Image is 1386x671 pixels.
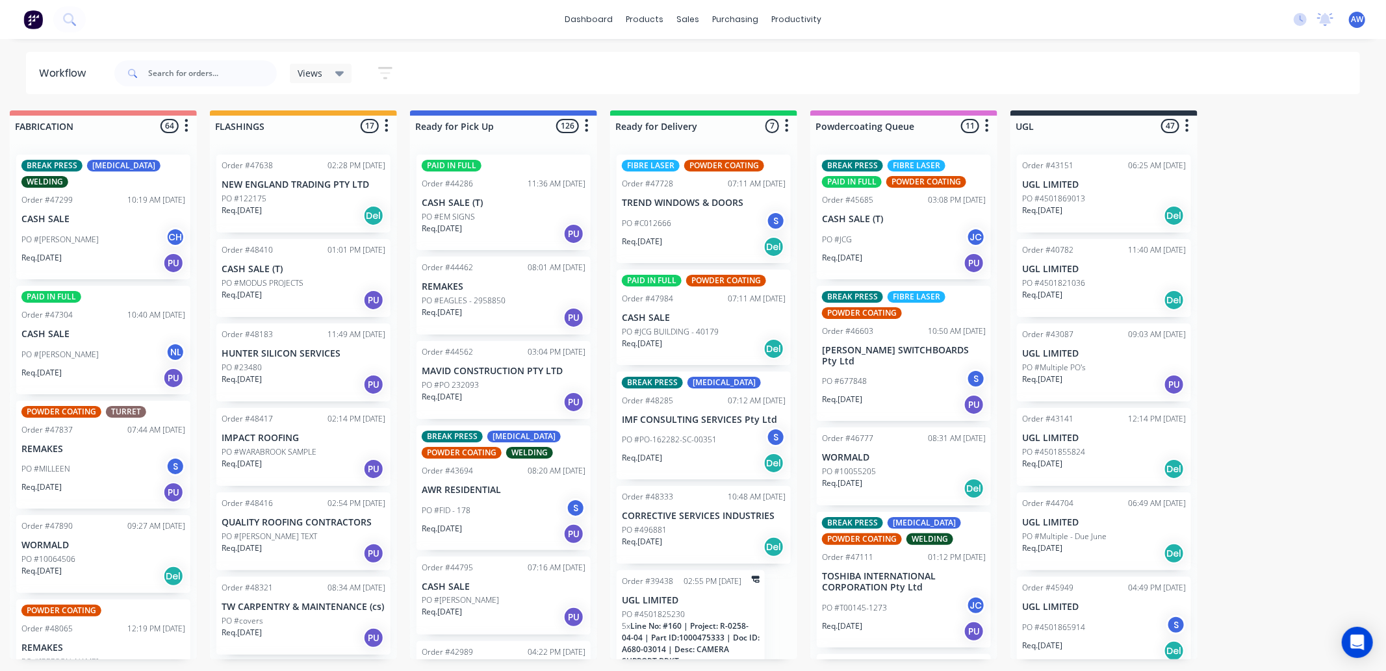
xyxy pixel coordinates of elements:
[622,293,673,305] div: Order #47984
[822,325,873,337] div: Order #46603
[21,329,185,340] p: CASH SALE
[822,477,862,489] p: Req. [DATE]
[964,621,984,642] div: PU
[422,465,473,477] div: Order #43694
[21,565,62,577] p: Req. [DATE]
[222,582,273,594] div: Order #48321
[21,444,185,455] p: REMAKES
[222,531,317,542] p: PO #[PERSON_NAME] TEXT
[764,537,784,557] div: Del
[617,372,791,480] div: BREAK PRESS[MEDICAL_DATA]Order #4828507:12 AM [DATE]IMF CONSULTING SERVICES Pty LtdPO #PO-162282-...
[822,517,883,529] div: BREAK PRESS
[822,176,882,188] div: PAID IN FULL
[163,482,184,503] div: PU
[1022,244,1073,256] div: Order #40782
[422,562,473,574] div: Order #44795
[928,194,986,206] div: 03:08 PM [DATE]
[21,642,185,653] p: REMAKES
[222,517,385,528] p: QUALITY ROOFING CONTRACTORS
[1164,205,1185,226] div: Del
[422,646,473,658] div: Order #42989
[1022,160,1073,171] div: Order #43151
[528,178,585,190] div: 11:36 AM [DATE]
[422,295,506,307] p: PO #EAGLES - 2958850
[222,348,385,359] p: HUNTER SILICON SERVICES
[1022,531,1107,542] p: PO #Multiple - Due June
[1164,640,1185,661] div: Del
[966,369,986,388] div: S
[216,155,391,233] div: Order #4763802:28 PM [DATE]NEW ENGLAND TRADING PTY LTDPO #122175Req.[DATE]Del
[1022,640,1062,652] p: Req. [DATE]
[21,623,73,635] div: Order #48065
[622,452,662,464] p: Req. [DATE]
[558,10,619,29] a: dashboard
[422,346,473,358] div: Order #44562
[622,326,719,338] p: PO #JCG BUILDING - 40179
[327,498,385,509] div: 02:54 PM [DATE]
[1128,244,1186,256] div: 11:40 AM [DATE]
[127,424,185,436] div: 07:44 AM [DATE]
[622,414,786,425] p: IMF CONSULTING SERVICES Pty Ltd
[622,609,685,620] p: PO #4501825230
[728,293,786,305] div: 07:11 AM [DATE]
[222,601,385,613] p: TW CARPENTRY & MAINTENANCE (cs)
[1017,577,1191,667] div: Order #4594904:49 PM [DATE]UGL LIMITEDPO #4501865914SReq.[DATE]Del
[21,540,185,551] p: WORMALD
[728,491,786,503] div: 10:48 AM [DATE]
[622,536,662,548] p: Req. [DATE]
[422,223,462,234] p: Req. [DATE]
[1022,329,1073,340] div: Order #43087
[728,178,786,190] div: 07:11 AM [DATE]
[1022,193,1085,205] p: PO #4501869013
[622,338,662,349] p: Req. [DATE]
[222,277,303,289] p: PO #MODUS PROJECTS
[327,160,385,171] div: 02:28 PM [DATE]
[528,346,585,358] div: 03:04 PM [DATE]
[822,234,852,246] p: PO #JCG
[21,176,68,188] div: WELDING
[817,427,991,505] div: Order #4677708:31 AM [DATE]WORMALDPO #10055205Req.[DATE]Del
[1128,329,1186,340] div: 09:03 AM [DATE]
[222,446,316,458] p: PO #WARABROOK SAMPLE
[822,602,887,614] p: PO #T00145-1273
[928,551,986,563] div: 01:12 PM [DATE]
[163,253,184,273] div: PU
[964,253,984,273] div: PU
[21,553,75,565] p: PO #10064506
[422,523,462,535] p: Req. [DATE]
[563,524,584,544] div: PU
[622,178,673,190] div: Order #47728
[822,466,876,477] p: PO #10055205
[888,517,961,529] div: [MEDICAL_DATA]
[817,155,991,279] div: BREAK PRESSFIBRE LASERPAID IN FULLPOWDER COATINGOrder #4568503:08 PM [DATE]CASH SALE (T)PO #JCGJC...
[822,194,873,206] div: Order #45685
[21,605,101,616] div: POWDER COATING
[363,543,384,564] div: PU
[1164,459,1185,479] div: Del
[1342,627,1373,658] div: Open Intercom Messenger
[422,262,473,273] div: Order #44462
[1164,543,1185,564] div: Del
[422,505,470,516] p: PO #FID - 178
[888,160,945,171] div: FIBRE LASER
[487,431,561,442] div: [MEDICAL_DATA]
[622,524,667,536] p: PO #496881
[1022,601,1186,613] p: UGL LIMITED
[622,197,786,209] p: TREND WINDOWS & DOORS
[822,375,867,387] p: PO #677848
[687,377,761,388] div: [MEDICAL_DATA]
[222,373,262,385] p: Req. [DATE]
[928,433,986,444] div: 08:31 AM [DATE]
[906,533,953,545] div: WELDING
[817,286,991,422] div: BREAK PRESSFIBRE LASERPOWDER COATINGOrder #4660310:50 AM [DATE][PERSON_NAME] SWITCHBOARDS Pty Ltd...
[216,577,391,655] div: Order #4832108:34 AM [DATE]TW CARPENTRY & MAINTENANCE (cs)PO #coversReq.[DATE]PU
[1164,290,1185,310] div: Del
[216,492,391,570] div: Order #4841602:54 PM [DATE]QUALITY ROOFING CONTRACTORSPO #[PERSON_NAME] TEXTReq.[DATE]PU
[1022,362,1086,373] p: PO #Multiple PO's
[21,309,73,321] div: Order #47304
[1022,542,1062,554] p: Req. [DATE]
[163,368,184,388] div: PU
[1022,264,1186,275] p: UGL LIMITED
[21,291,81,303] div: PAID IN FULL
[1017,323,1191,401] div: Order #4308709:03 AM [DATE]UGL LIMITEDPO #Multiple PO'sReq.[DATE]PU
